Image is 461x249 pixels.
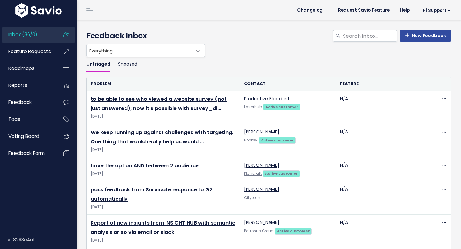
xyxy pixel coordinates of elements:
[395,5,415,15] a: Help
[423,8,451,13] span: Hi Support
[336,215,432,248] td: N/A
[8,231,77,248] div: v.f8293e4a1
[91,147,236,153] span: [DATE]
[265,171,298,176] strong: Active customer
[8,48,51,55] span: Feature Requests
[263,170,300,176] a: Active customer
[86,44,205,57] span: Everything
[91,237,236,244] span: [DATE]
[2,129,53,144] a: Voting Board
[415,5,456,15] a: Hi Support
[86,57,110,72] a: Untriaged
[91,113,236,120] span: [DATE]
[2,95,53,110] a: Feedback
[2,44,53,59] a: Feature Requests
[2,27,53,42] a: Inbox (36/0)
[261,138,294,143] strong: Active customer
[244,195,260,200] a: Citytech
[244,162,279,168] a: [PERSON_NAME]
[244,219,279,226] a: [PERSON_NAME]
[400,30,451,42] a: New Feedback
[336,157,432,181] td: N/A
[336,91,432,124] td: N/A
[336,77,432,91] th: Feature
[8,150,45,157] span: Feedback form
[297,8,323,12] span: Changelog
[118,57,137,72] a: Snoozed
[2,61,53,76] a: Roadmaps
[244,104,262,109] a: Laserhub
[336,124,432,157] td: N/A
[244,229,273,234] a: Patronus Group
[2,112,53,127] a: Tags
[86,30,451,42] h4: Feedback Inbox
[2,78,53,93] a: Reports
[244,129,279,135] a: [PERSON_NAME]
[8,99,32,106] span: Feedback
[91,204,236,211] span: [DATE]
[8,82,27,89] span: Reports
[86,57,451,72] ul: Filter feature requests
[244,95,289,102] a: Productive Blackbird
[8,133,39,140] span: Voting Board
[14,3,63,18] img: logo-white.9d6f32f41409.svg
[8,116,20,123] span: Tags
[8,65,35,72] span: Roadmaps
[333,5,395,15] a: Request Savio Feature
[91,171,236,177] span: [DATE]
[91,219,235,236] a: Report of new insights from INSIGHT HUB with semantic analysis or so via email or slack ​
[8,31,37,38] span: Inbox (36/0)
[263,103,300,110] a: Active customer
[240,77,336,91] th: Contact
[244,138,257,143] a: Booksy
[91,129,233,145] a: We keep running up against challenges with targeting. One thing that would really help us would …
[2,146,53,161] a: Feedback form
[336,181,432,215] td: N/A
[91,162,199,169] a: have the option AND between 2 audience
[277,229,310,234] strong: Active customer
[87,44,192,57] span: Everything
[259,137,296,143] a: Active customer
[91,95,227,112] a: to be able to see who viewed a website survey (not just answered); now it's possible with survey_di…
[244,186,279,192] a: [PERSON_NAME]
[91,186,213,203] a: pass feedback from Survicate response to G2 automatically
[265,104,298,109] strong: Active customer
[342,30,397,42] input: Search inbox...
[275,228,312,234] a: Active customer
[87,77,240,91] th: Problem
[244,171,262,176] a: Plancraft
